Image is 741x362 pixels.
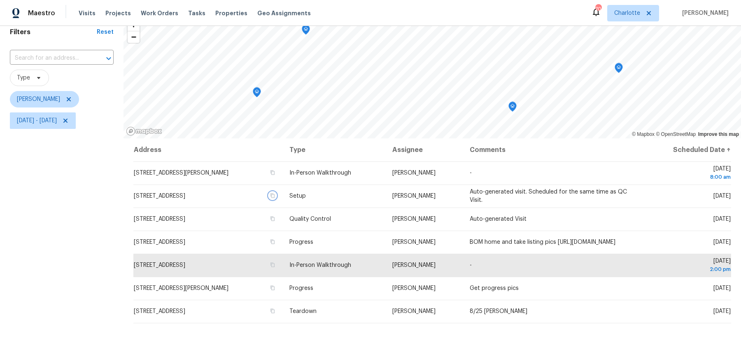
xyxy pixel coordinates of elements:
span: Get progress pics [470,285,519,291]
button: Open [103,53,114,64]
span: [STREET_ADDRESS] [134,216,185,222]
a: Mapbox [632,131,655,137]
th: Assignee [386,138,463,161]
span: Progress [289,239,313,245]
span: [PERSON_NAME] [17,95,60,103]
span: Properties [215,9,247,17]
span: Geo Assignments [257,9,311,17]
div: 70 [595,5,601,13]
span: In-Person Walkthrough [289,170,351,176]
span: [DATE] [713,285,731,291]
div: 2:00 pm [649,265,731,273]
span: [DATE] [713,239,731,245]
span: Maestro [28,9,55,17]
span: [PERSON_NAME] [392,239,436,245]
span: [PERSON_NAME] [679,9,729,17]
button: Copy Address [269,284,276,292]
button: Copy Address [269,192,276,199]
span: Auto-generated Visit [470,216,527,222]
th: Scheduled Date ↑ [643,138,731,161]
div: Map marker [508,102,517,114]
span: [STREET_ADDRESS] [134,193,185,199]
span: Work Orders [141,9,178,17]
span: [DATE] [649,166,731,181]
span: [PERSON_NAME] [392,308,436,314]
span: [PERSON_NAME] [392,285,436,291]
div: Map marker [253,87,261,100]
span: Charlotte [614,9,640,17]
span: [STREET_ADDRESS] [134,239,185,245]
button: Copy Address [269,261,276,269]
span: [STREET_ADDRESS][PERSON_NAME] [134,170,228,176]
span: Tasks [188,10,205,16]
th: Address [133,138,283,161]
span: BOM home and take listing pics [URL][DOMAIN_NAME] [470,239,615,245]
button: Copy Address [269,169,276,176]
div: Map marker [302,25,310,37]
button: Copy Address [269,238,276,245]
span: [DATE] [713,216,731,222]
span: [PERSON_NAME] [392,216,436,222]
span: Teardown [289,308,317,314]
span: [STREET_ADDRESS] [134,262,185,268]
span: [PERSON_NAME] [392,193,436,199]
span: [STREET_ADDRESS][PERSON_NAME] [134,285,228,291]
span: Setup [289,193,306,199]
span: - [470,262,472,268]
th: Comments [463,138,643,161]
a: Mapbox homepage [126,126,162,136]
span: Visits [79,9,96,17]
span: Auto-generated visit. Scheduled for the same time as QC Visit. [470,189,627,203]
div: Reset [97,28,114,36]
a: Improve this map [698,131,739,137]
button: Zoom out [128,31,140,43]
span: [STREET_ADDRESS] [134,308,185,314]
div: 8:00 am [649,173,731,181]
span: Progress [289,285,313,291]
div: Map marker [615,63,623,76]
a: OpenStreetMap [656,131,696,137]
input: Search for an address... [10,52,91,65]
span: Quality Control [289,216,331,222]
span: - [470,170,472,176]
span: Projects [105,9,131,17]
h1: Filters [10,28,97,36]
span: [DATE] [713,193,731,199]
span: [PERSON_NAME] [392,170,436,176]
span: Type [17,74,30,82]
span: In-Person Walkthrough [289,262,351,268]
span: [PERSON_NAME] [392,262,436,268]
span: [DATE] [649,258,731,273]
span: [DATE] - [DATE] [17,117,57,125]
button: Copy Address [269,307,276,315]
span: 8/25 [PERSON_NAME] [470,308,527,314]
span: [DATE] [713,308,731,314]
canvas: Map [123,15,741,138]
th: Type [283,138,386,161]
